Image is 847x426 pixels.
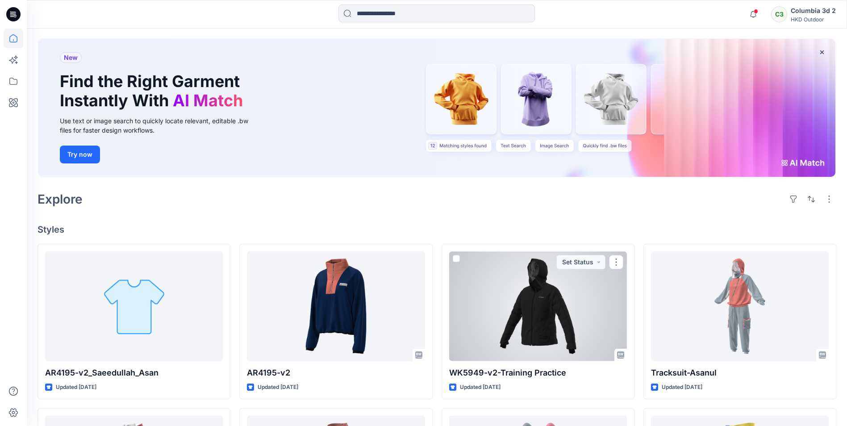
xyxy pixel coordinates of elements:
p: Updated [DATE] [460,383,501,392]
span: New [64,52,78,63]
p: Tracksuit-Asanul [651,367,829,379]
p: AR4195-v2_Saeedullah_Asan [45,367,223,379]
span: AI Match [173,91,243,110]
p: Updated [DATE] [258,383,298,392]
a: AR4195-v2_Saeedullah_Asan [45,251,223,361]
div: Use text or image search to quickly locate relevant, editable .bw files for faster design workflows. [60,116,261,135]
a: Tracksuit-Asanul [651,251,829,361]
div: C3 [771,6,787,22]
a: WK5949-v2-Training Practice [449,251,627,361]
p: Updated [DATE] [56,383,96,392]
h2: Explore [38,192,83,206]
a: AR4195-v2 [247,251,425,361]
p: Updated [DATE] [662,383,702,392]
p: WK5949-v2-Training Practice [449,367,627,379]
h4: Styles [38,224,836,235]
h1: Find the Right Garment Instantly With [60,72,247,110]
div: HKD Outdoor [791,16,836,23]
div: Columbia 3d 2 [791,5,836,16]
button: Try now [60,146,100,163]
p: AR4195-v2 [247,367,425,379]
